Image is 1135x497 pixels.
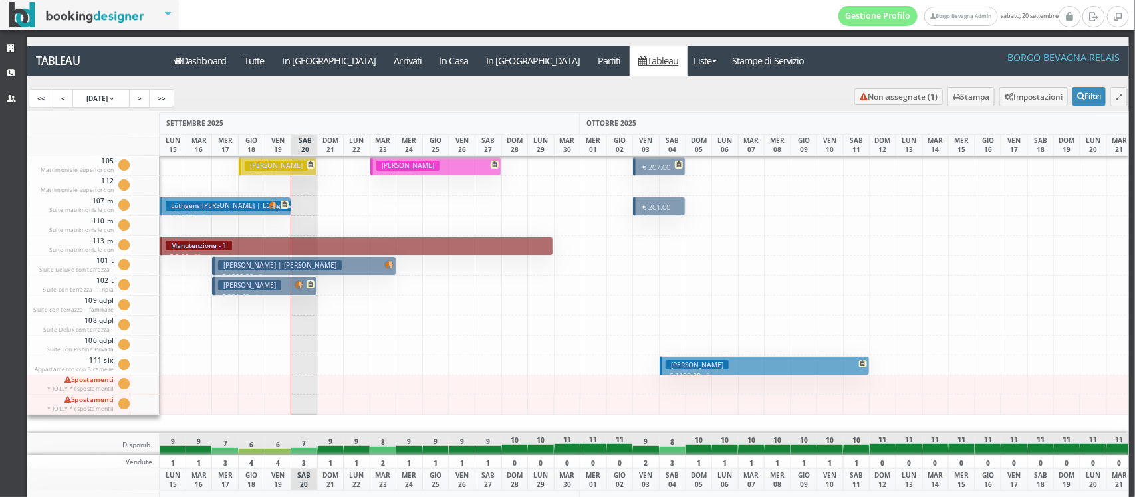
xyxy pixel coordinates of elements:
[30,356,116,376] span: 111 six
[1106,134,1134,156] div: MAR 21
[30,237,116,256] span: 113 m
[186,433,213,455] div: 9
[1053,455,1080,468] div: 0
[501,134,529,156] div: DOM 28
[33,306,114,313] small: Suite con terrazza - familiare
[854,88,943,105] a: Non assegnate (1)
[589,46,630,76] a: Partiti
[764,433,791,455] div: 10
[527,134,555,156] div: LUN 29
[1001,134,1028,156] div: VEN 17
[449,433,476,455] div: 9
[922,455,949,468] div: 0
[159,433,186,455] div: 9
[343,455,370,468] div: 1
[249,293,272,302] small: 4 notti
[160,197,291,216] button: Lüthgens [PERSON_NAME] | Lüthgens Dr. [PERSON_NAME] € 796.97 7 notti
[197,213,219,222] small: 7 notti
[1080,433,1107,455] div: 11
[29,89,54,108] a: <<
[843,134,870,156] div: SAB 11
[554,468,581,490] div: MAR 30
[947,87,995,106] button: Stampa
[686,433,713,455] div: 10
[48,385,114,392] small: * JOLLY * (spostamenti)
[632,468,660,490] div: VEN 03
[291,455,318,468] div: 3
[633,197,686,216] button: € 261.00 2 notti
[711,134,739,156] div: LUN 06
[870,455,897,468] div: 0
[606,433,634,455] div: 11
[53,89,74,108] a: <
[396,455,423,468] div: 1
[764,134,791,156] div: MER 08
[1072,87,1106,106] button: Filtri
[49,206,114,223] small: Suite matrimoniale con terrazza
[975,433,1002,455] div: 11
[166,252,549,262] p: € 0.00
[276,173,299,182] small: 3 notti
[1001,468,1028,490] div: VEN 17
[738,468,765,490] div: MAR 07
[475,134,502,156] div: SAB 27
[580,433,607,455] div: 11
[999,87,1068,106] button: Impostazioni
[376,161,440,171] h3: [PERSON_NAME]
[211,134,239,156] div: MER 17
[186,455,213,468] div: 1
[186,468,213,490] div: MAR 16
[376,172,497,183] p: € 630.00
[211,455,239,468] div: 3
[639,162,682,183] p: € 207.00
[764,468,791,490] div: MER 08
[27,433,160,455] div: Disponib.
[843,433,870,455] div: 10
[449,455,476,468] div: 1
[843,468,870,490] div: SAB 11
[975,134,1002,156] div: GIO 16
[370,157,501,176] button: [PERSON_NAME] € 630.00 5 notti
[245,172,313,183] p: € 354.35
[791,134,818,156] div: GIO 09
[159,455,186,468] div: 1
[501,433,529,455] div: 10
[817,468,844,490] div: VEN 10
[975,455,1002,468] div: 0
[239,157,317,176] button: [PERSON_NAME] € 354.35 3 notti
[343,134,370,156] div: LUN 22
[41,166,114,183] small: Matrimoniale superior con terrazza
[238,468,265,490] div: GIO 18
[1053,433,1080,455] div: 11
[166,212,287,223] p: € 796.97
[686,455,713,468] div: 1
[838,6,918,26] a: Gestione Profilo
[738,433,765,455] div: 10
[580,455,607,468] div: 0
[129,89,150,108] a: >
[343,468,370,490] div: LUN 22
[27,46,165,76] a: Tableau
[370,134,397,156] div: MAR 23
[235,46,274,76] a: Tutte
[554,433,581,455] div: 11
[47,346,114,353] small: Suite con Piscina Privata
[501,468,529,490] div: DOM 28
[632,455,660,468] div: 2
[1027,468,1055,490] div: SAB 18
[1027,455,1055,468] div: 0
[642,203,676,223] small: 2 notti
[659,455,686,468] div: 3
[212,256,396,276] button: [PERSON_NAME] | [PERSON_NAME] € 1220.00 7 notti
[870,134,897,156] div: DOM 12
[896,134,923,156] div: LUN 13
[501,455,529,468] div: 0
[212,276,317,296] button: [PERSON_NAME] € 931.40 4 notti
[30,316,116,336] span: 108 qdpl
[396,433,423,455] div: 9
[1080,134,1107,156] div: LUN 20
[580,134,607,156] div: MER 01
[948,433,975,455] div: 11
[49,246,114,262] small: Suite matrimoniale con terrazza
[385,46,431,76] a: Arrivati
